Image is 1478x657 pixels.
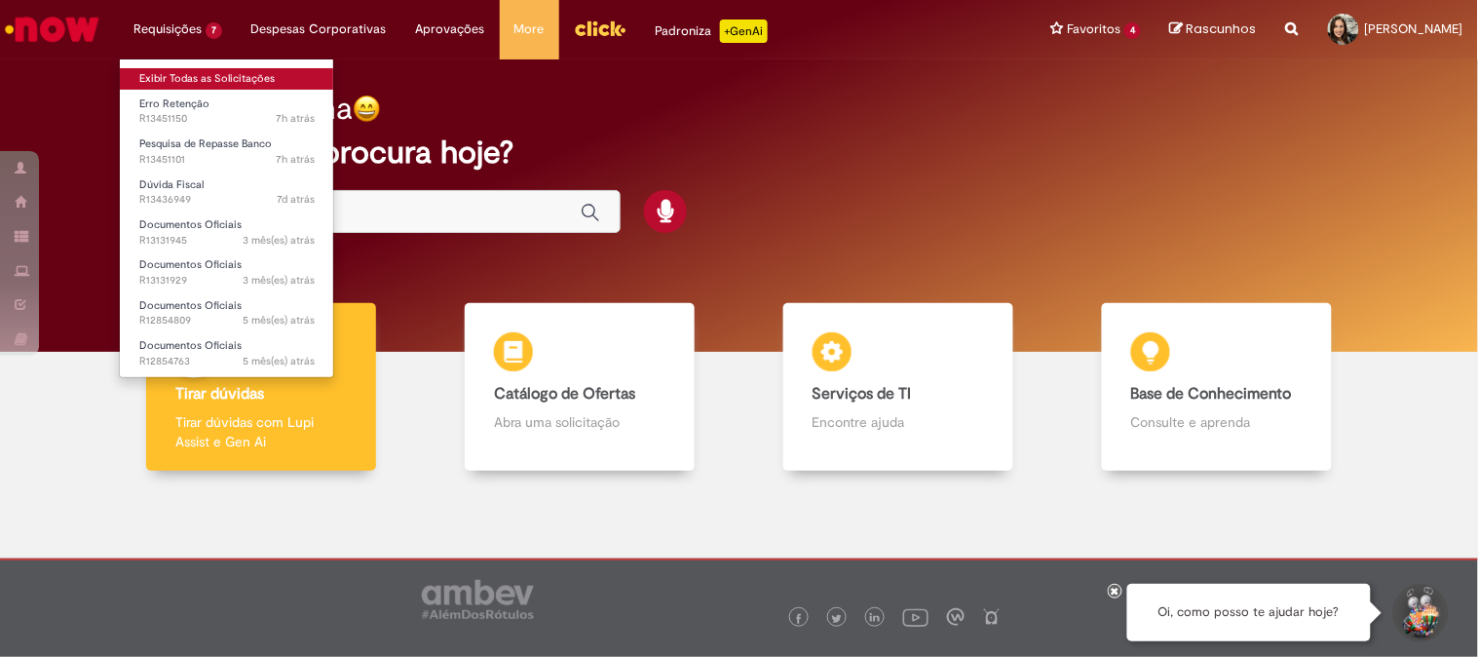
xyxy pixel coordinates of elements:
img: logo_footer_linkedin.png [870,613,880,625]
span: Favoritos [1067,19,1120,39]
time: 05/06/2025 16:52:53 [243,273,315,288]
span: R12854763 [139,354,315,369]
img: logo_footer_workplace.png [947,608,965,626]
p: Abra uma solicitação [494,412,665,432]
span: 5 mês(es) atrás [243,313,315,328]
a: Aberto R13131929 : Documentos Oficiais [120,254,334,290]
a: Base de Conhecimento Consulte e aprenda [1057,303,1376,472]
button: Iniciar Conversa de Suporte [1390,584,1449,642]
span: R13131929 [139,273,315,289]
a: Aberto R13436949 : Dúvida Fiscal [120,174,334,211]
b: Base de Conhecimento [1131,384,1292,404]
img: ServiceNow [2,10,102,49]
img: click_logo_yellow_360x200.png [574,14,626,43]
span: Documentos Oficiais [139,217,242,232]
span: Documentos Oficiais [139,338,242,353]
span: Erro Retenção [139,97,209,111]
a: Exibir Todas as Solicitações [120,68,334,90]
time: 21/08/2025 15:19:58 [277,192,315,207]
span: 5 mês(es) atrás [243,354,315,368]
span: Documentos Oficiais [139,257,242,272]
img: logo_footer_twitter.png [832,614,842,624]
div: Padroniza [656,19,768,43]
span: Dúvida Fiscal [139,177,204,192]
p: Consulte e aprenda [1131,412,1303,432]
img: logo_footer_youtube.png [903,604,928,630]
span: R13451150 [139,111,315,127]
span: R12854809 [139,313,315,328]
img: happy-face.png [353,95,381,123]
span: Requisições [133,19,202,39]
span: 3 mês(es) atrás [243,273,315,288]
img: logo_footer_naosei.png [983,608,1001,626]
span: Aprovações [416,19,485,39]
b: Catálogo de Ofertas [494,384,635,404]
time: 26/03/2025 14:52:35 [243,313,315,328]
span: 3 mês(es) atrás [243,233,315,248]
a: Catálogo de Ofertas Abra uma solicitação [421,303,739,472]
a: Serviços de TI Encontre ajuda [739,303,1058,472]
a: Aberto R13131945 : Documentos Oficiais [120,214,334,251]
a: Rascunhos [1170,20,1257,39]
span: 7h atrás [276,111,315,126]
time: 26/03/2025 14:48:48 [243,354,315,368]
time: 27/08/2025 09:38:01 [276,152,315,167]
a: Aberto R13451150 : Erro Retenção [120,94,334,130]
p: +GenAi [720,19,768,43]
b: Tirar dúvidas [175,384,264,404]
span: 4 [1124,22,1141,39]
time: 05/06/2025 16:54:37 [243,233,315,248]
a: Aberto R13451101 : Pesquisa de Repasse Banco [120,134,334,170]
span: 7h atrás [276,152,315,167]
img: logo_footer_facebook.png [794,614,804,624]
span: R13451101 [139,152,315,168]
span: Documentos Oficiais [139,298,242,313]
span: Despesas Corporativas [251,19,387,39]
a: Aberto R12854763 : Documentos Oficiais [120,335,334,371]
span: Rascunhos [1187,19,1257,38]
h2: O que você procura hoje? [146,135,1331,170]
ul: Requisições [119,58,334,378]
p: Tirar dúvidas com Lupi Assist e Gen Ai [175,412,347,451]
span: More [514,19,545,39]
p: Encontre ajuda [813,412,984,432]
img: logo_footer_ambev_rotulo_gray.png [422,580,534,619]
span: [PERSON_NAME] [1365,20,1463,37]
span: 7d atrás [277,192,315,207]
b: Serviços de TI [813,384,912,404]
a: Aberto R12854809 : Documentos Oficiais [120,295,334,331]
span: 7 [206,22,222,39]
span: Pesquisa de Repasse Banco [139,136,272,151]
div: Oi, como posso te ajudar hoje? [1127,584,1371,641]
span: R13436949 [139,192,315,208]
time: 27/08/2025 09:43:25 [276,111,315,126]
a: Tirar dúvidas Tirar dúvidas com Lupi Assist e Gen Ai [102,303,421,472]
span: R13131945 [139,233,315,249]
